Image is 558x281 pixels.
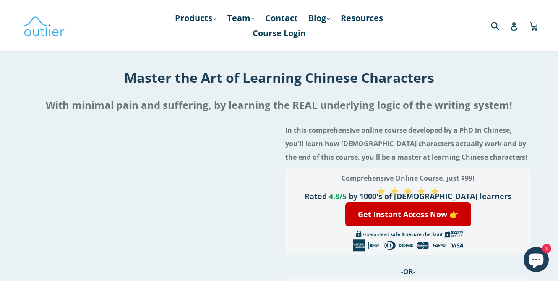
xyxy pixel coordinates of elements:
img: Outlier Linguistics [23,13,65,38]
a: Blog [304,11,334,26]
a: Contact [261,11,302,26]
input: Search [489,17,512,34]
a: Course Login [248,26,310,41]
a: Get Instant Access Now 👉 [345,202,471,226]
a: Products [171,11,221,26]
span: -OR- [401,267,415,276]
span: 4.8/5 [329,191,347,201]
h3: Comprehensive Online Course, just $99! [295,171,521,185]
a: Resources [336,11,387,26]
inbox-online-store-chat: Shopify online store chat [521,247,551,274]
iframe: Embedded Youtube Video [27,119,273,257]
span: ★ ★ ★ ★ ★ [376,183,440,199]
span: Rated [305,191,327,201]
h4: In this comprehensive online course developed by a PhD in Chinese, you'll learn how [DEMOGRAPHIC_... [285,123,531,164]
a: Team [223,11,259,26]
span: by 1000's of [DEMOGRAPHIC_DATA] learners [349,191,511,201]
